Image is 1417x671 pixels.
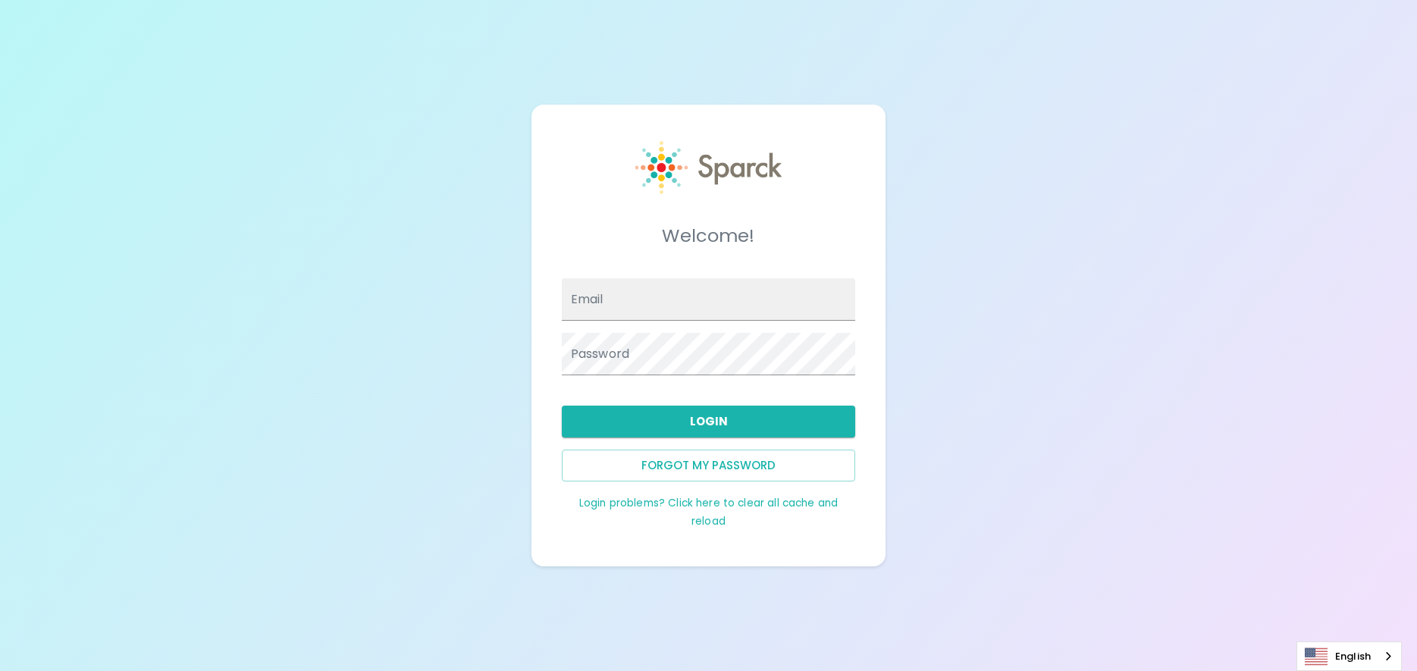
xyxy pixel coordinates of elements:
button: Login [562,406,855,437]
aside: Language selected: English [1296,641,1402,671]
a: Login problems? Click here to clear all cache and reload [579,496,838,528]
a: English [1297,642,1401,670]
div: Language [1296,641,1402,671]
img: Sparck logo [635,141,782,194]
button: Forgot my password [562,450,855,481]
h5: Welcome! [562,224,855,248]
